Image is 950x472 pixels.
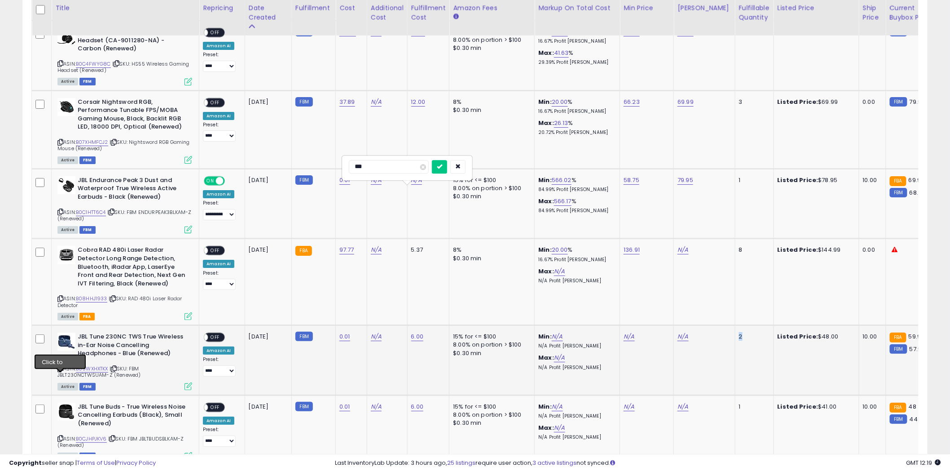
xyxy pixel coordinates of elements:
a: N/A [371,98,382,107]
a: 6.00 [411,402,424,411]
a: 97.77 [339,245,354,254]
b: Min: [538,245,552,254]
div: % [538,98,613,115]
div: Amazon AI [203,347,234,355]
a: 566.02 [552,176,572,185]
a: 0.01 [339,176,350,185]
div: [DATE] [249,176,285,184]
span: All listings currently available for purchase on Amazon [57,313,78,321]
div: % [538,49,613,66]
b: Listed Price: [778,245,818,254]
small: FBM [890,344,907,354]
div: Fulfillable Quantity [739,3,770,22]
img: 41puSbyNS7L._SL40_.jpg [57,98,75,116]
span: | SKU: RAD 480i Laser Radar Detector [57,295,182,308]
p: 29.39% Profit [PERSON_NAME] [538,59,613,66]
b: Max: [538,197,554,205]
p: 16.67% Profit [PERSON_NAME] [538,108,613,115]
span: OFF [208,403,222,411]
small: FBM [295,332,313,341]
span: | SKU: FBM JBLTBUDSBLKAM-Z (Renewed) [57,435,184,449]
div: Listed Price [778,3,855,13]
span: | SKU: HS55 Wireless Gaming Headset (Renewed) [57,60,189,74]
div: Markup on Total Cost [538,3,616,13]
span: 44.95 [910,415,927,423]
div: ASIN: [57,403,192,459]
a: 25 listings [448,459,476,467]
div: % [538,28,613,45]
div: ASIN: [57,246,192,319]
div: % [538,176,613,193]
span: 79.99 [910,98,925,106]
div: Preset: [203,122,238,142]
img: 312iKtDZFAL._SL40_.jpg [57,176,75,194]
div: Amazon Fees [453,3,531,13]
b: Min: [538,402,552,411]
small: FBM [890,97,907,107]
b: JBL Tune Buds - True Wireless Noise Cancelling Earbuds (Black), Small (Renewed) [78,403,187,430]
div: % [538,197,613,214]
a: N/A [677,332,688,341]
a: 69.99 [677,98,694,107]
span: OFF [208,334,222,341]
div: Preset: [203,270,238,290]
div: Date Created [249,3,288,22]
b: Max: [538,49,554,57]
div: Fulfillment Cost [411,3,446,22]
div: ASIN: [57,333,192,389]
p: 16.67% Profit [PERSON_NAME] [538,38,613,45]
a: N/A [552,402,563,411]
div: Amazon AI [203,417,234,425]
b: Corsair HS55 Wireless Gaming Headset (CA-9011280-NA) - Carbon (Renewed) [78,28,187,55]
span: FBA [79,313,95,321]
div: [DATE] [249,246,285,254]
a: N/A [371,402,382,411]
div: 3 [739,98,767,106]
b: Listed Price: [778,98,818,106]
a: 41.63 [554,49,569,58]
div: 0.00 [863,246,879,254]
div: $41.00 [778,403,852,411]
span: 2025-08-12 12:19 GMT [906,459,941,467]
strong: Copyright [9,459,42,467]
a: B09WXHXTKX [76,365,108,373]
span: | SKU: Nightsword RGB Gaming Mouse (Renewed) [57,138,190,152]
span: OFF [208,98,222,106]
span: 48 [909,402,916,411]
a: 37.89 [339,98,355,107]
div: [DATE] [249,98,285,106]
span: 68.95 [910,188,926,197]
p: N/A Profit [PERSON_NAME] [538,413,613,419]
div: % [538,246,613,263]
b: Max: [538,267,554,276]
b: Corsair Nightsword RGB, Performance Tunable FPS/MOBA Gaming Mouse, Black, Backlit RGB LED, 18000 ... [78,98,187,134]
div: 8.00% on portion > $100 [453,411,528,419]
a: N/A [554,353,565,362]
div: Amazon AI [203,190,234,198]
div: Preset: [203,427,238,447]
b: Listed Price: [778,332,818,341]
p: N/A Profit [PERSON_NAME] [538,434,613,441]
div: 8 [739,246,767,254]
span: All listings currently available for purchase on Amazon [57,226,78,234]
a: 79.95 [677,176,693,185]
span: 59.95 [909,332,925,341]
div: ASIN: [57,98,192,163]
div: Additional Cost [371,3,404,22]
p: 84.99% Profit [PERSON_NAME] [538,187,613,193]
div: ASIN: [57,28,192,85]
div: 15% for <= $100 [453,333,528,341]
a: 0.01 [339,332,350,341]
div: $0.30 min [453,44,528,52]
a: 58.75 [624,176,639,185]
div: Amazon AI [203,42,234,50]
div: 10.00 [863,333,879,341]
div: Preset: [203,356,238,377]
div: Amazon AI [203,260,234,268]
b: Listed Price: [778,176,818,184]
span: | SKU: FBM ENDURPEAK3BLKAM-Z (Renewed) [57,209,192,222]
div: $69.99 [778,98,852,106]
b: Cobra RAD 480i Laser Radar Detector Long Range Detection, Bluetooth, iRadar App, LaserEye Front a... [78,246,187,290]
span: OFF [208,247,222,254]
p: N/A Profit [PERSON_NAME] [538,343,613,349]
